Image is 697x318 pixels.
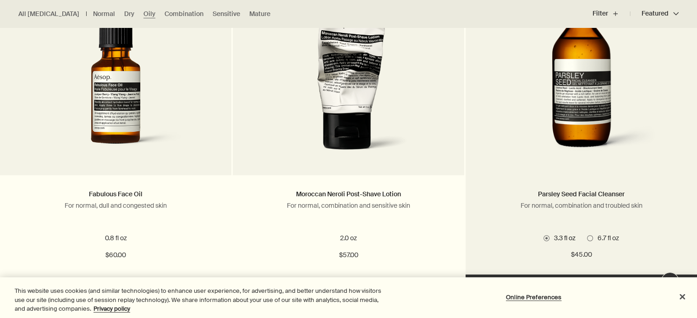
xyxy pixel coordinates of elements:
[571,249,592,260] span: $45.00
[93,10,115,18] a: Normal
[15,286,384,313] div: This website uses cookies (and similar technologies) to enhance user experience, for advertising,...
[247,201,450,210] p: For normal, combination and sensitive skin
[213,10,240,18] a: Sensitive
[124,10,134,18] a: Dry
[18,10,79,18] a: All [MEDICAL_DATA]
[14,201,218,210] p: For normal, dull and congested skin
[339,250,358,261] span: $57.00
[143,10,155,18] a: Oily
[661,272,679,291] button: Live Assistance
[249,10,270,18] a: Mature
[89,190,143,198] a: Fabulous Face Oil
[296,190,401,198] a: Moroccan Neroli Post-Shave Lotion
[593,234,619,242] span: 6.7 fl oz
[538,190,625,198] a: Parsley Seed Facial Cleanser
[93,305,130,313] a: More information about your privacy, opens in a new tab
[505,288,562,306] button: Online Preferences, Opens the preference center dialog
[165,10,203,18] a: Combination
[479,201,683,210] p: For normal, combination and troubled skin
[466,275,697,302] button: Add to your cart - $45.00
[672,286,692,307] button: Close
[593,3,630,25] button: Filter
[105,250,126,261] span: $60.00
[549,234,576,242] span: 3.3 fl oz
[630,3,679,25] button: Featured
